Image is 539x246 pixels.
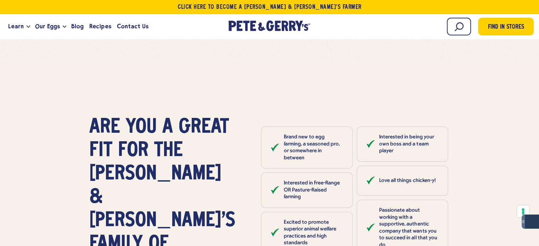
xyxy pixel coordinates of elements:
[35,22,60,31] span: Our Eggs
[118,139,148,162] span: for
[89,162,221,186] span: [PERSON_NAME]
[89,209,235,233] span: [PERSON_NAME]’s
[89,116,120,139] span: Are
[8,22,24,31] span: Learn
[284,180,343,201] p: Interested in Free-Range OR Pasture-Raised farming
[114,17,151,36] a: Contact Us
[68,17,86,36] a: Blog
[447,18,471,35] input: Search
[488,23,524,32] span: Find in Stores
[179,116,229,139] span: great
[86,17,114,36] a: Recipes
[517,205,529,217] button: Your consent preferences for tracking technologies
[126,116,157,139] span: you
[63,25,66,28] button: Open the dropdown menu for Our Eggs
[117,22,148,31] span: Contact Us
[89,186,103,209] span: &
[478,18,534,35] a: Find in Stores
[284,134,343,161] p: Brand new to egg farming, a seasoned pro, or somewhere in between
[89,139,112,162] span: fit
[5,17,27,36] a: Learn
[89,22,111,31] span: Recipes
[154,139,183,162] span: the
[32,17,63,36] a: Our Eggs
[27,25,30,28] button: Open the dropdown menu for Learn
[379,177,436,184] p: Love all things chicken-y!
[71,22,84,31] span: Blog
[162,116,173,139] span: a
[379,134,439,155] p: Interested in being your own boss and a team player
